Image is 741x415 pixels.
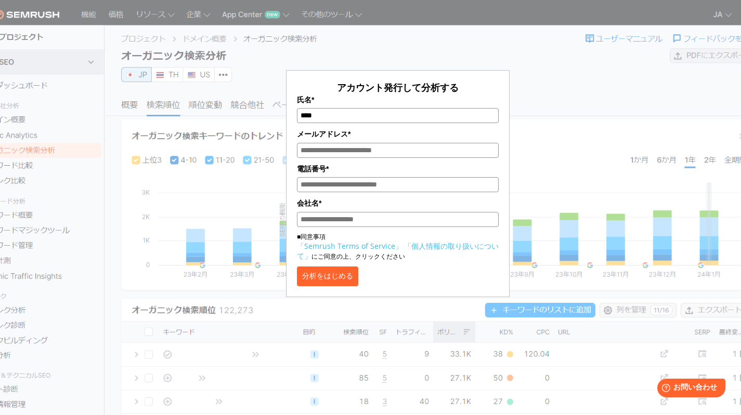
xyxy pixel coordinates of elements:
[337,81,459,93] span: アカウント発行して分析する
[297,163,499,175] label: 電話番号*
[297,232,499,261] p: ■同意事項 にご同意の上、クリックください
[297,128,499,140] label: メールアドレス*
[297,266,358,286] button: 分析をはじめる
[297,241,402,251] a: 「Semrush Terms of Service」
[297,241,499,261] a: 「個人情報の取り扱いについて」
[648,374,730,404] iframe: Help widget launcher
